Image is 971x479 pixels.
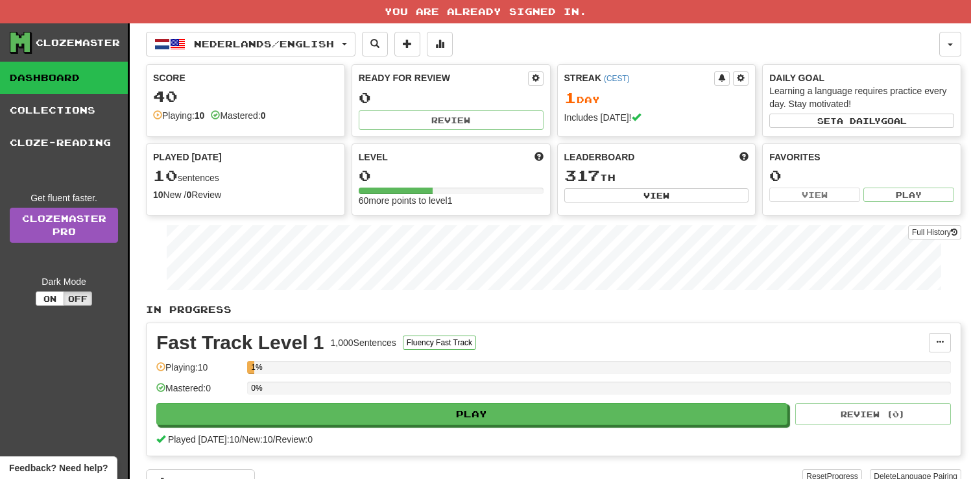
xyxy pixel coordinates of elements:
[908,225,961,239] button: Full History
[64,291,92,306] button: Off
[362,32,388,56] button: Search sentences
[273,434,276,445] span: /
[769,151,954,164] div: Favorites
[359,90,544,106] div: 0
[153,166,178,184] span: 10
[739,151,749,164] span: This week in points, UTC
[153,167,338,184] div: sentences
[359,110,544,130] button: Review
[186,190,191,200] strong: 0
[261,110,266,121] strong: 0
[146,303,961,316] p: In Progress
[564,71,715,84] div: Streak
[156,403,787,425] button: Play
[195,110,205,121] strong: 10
[564,166,600,184] span: 317
[837,116,881,125] span: a daily
[769,71,954,84] div: Daily Goal
[153,109,204,122] div: Playing:
[534,151,544,164] span: Score more points to level up
[10,275,118,288] div: Dark Mode
[153,71,338,84] div: Score
[403,336,476,350] button: Fluency Fast Track
[156,333,324,352] div: Fast Track Level 1
[427,32,453,56] button: More stats
[359,167,544,184] div: 0
[359,71,528,84] div: Ready for Review
[10,208,118,243] a: ClozemasterPro
[331,336,396,349] div: 1,000 Sentences
[156,382,241,403] div: Mastered: 0
[769,188,860,202] button: View
[168,434,239,445] span: Played [DATE]: 10
[604,74,630,83] a: (CEST)
[564,151,635,164] span: Leaderboard
[564,111,749,124] div: Includes [DATE]!
[359,151,388,164] span: Level
[359,194,544,207] div: 60 more points to level 1
[242,434,272,445] span: New: 10
[36,291,64,306] button: On
[239,434,242,445] span: /
[564,167,749,184] div: th
[36,36,120,49] div: Clozemaster
[795,403,951,425] button: Review (0)
[275,434,313,445] span: Review: 0
[564,188,749,203] button: View
[153,188,338,201] div: New / Review
[153,88,338,104] div: 40
[153,190,163,200] strong: 10
[394,32,420,56] button: Add sentence to collection
[153,151,222,164] span: Played [DATE]
[211,109,265,122] div: Mastered:
[146,32,355,56] button: Nederlands/English
[769,167,954,184] div: 0
[769,114,954,128] button: Seta dailygoal
[863,188,954,202] button: Play
[564,88,577,106] span: 1
[769,84,954,110] div: Learning a language requires practice every day. Stay motivated!
[9,461,108,474] span: Open feedback widget
[564,90,749,106] div: Day
[251,361,254,374] div: 1%
[156,361,241,382] div: Playing: 10
[194,38,334,49] span: Nederlands / English
[10,191,118,204] div: Get fluent faster.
